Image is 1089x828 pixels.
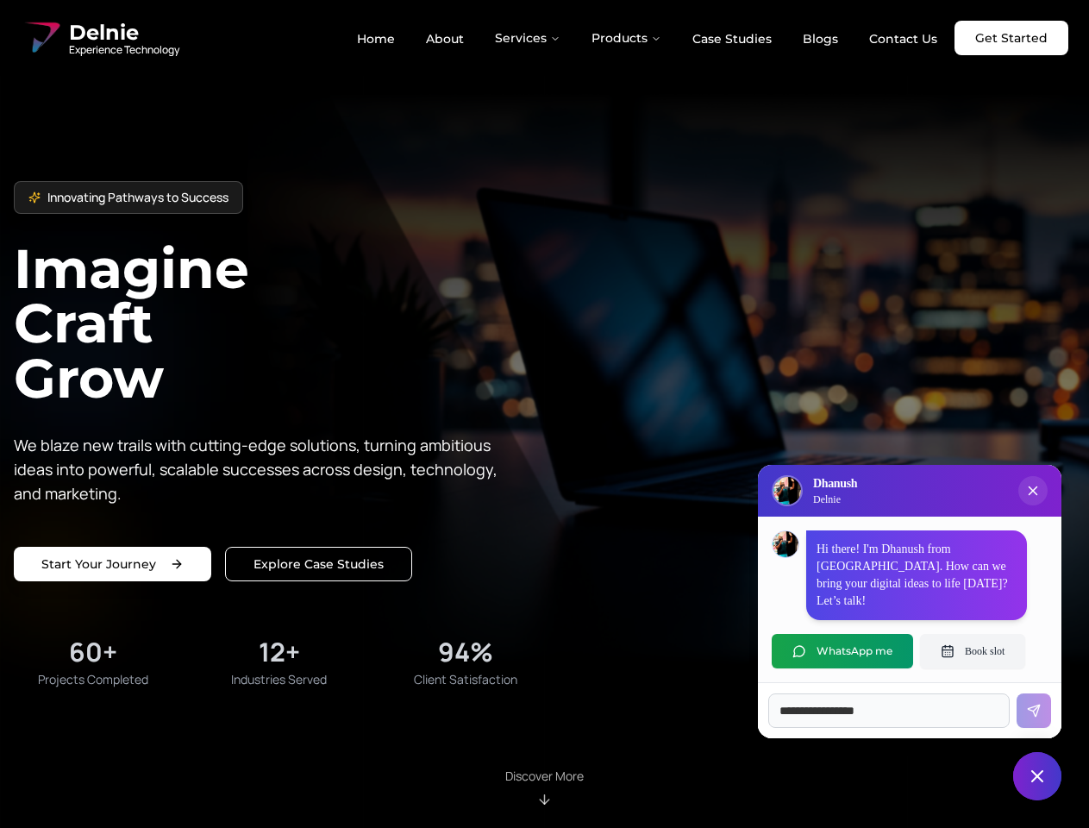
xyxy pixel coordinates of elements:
button: Close chat [1013,752,1061,800]
a: Contact Us [855,24,951,53]
nav: Main [343,21,951,55]
h1: Imagine Craft Grow [14,241,545,405]
button: Book slot [920,634,1025,668]
span: Industries Served [231,671,327,688]
p: Discover More [505,768,584,785]
button: Services [481,21,574,55]
a: About [412,24,478,53]
p: Hi there! I'm Dhanush from [GEOGRAPHIC_DATA]. How can we bring your digital ideas to life [DATE]?... [817,541,1017,610]
h3: Dhanush [813,475,857,492]
div: 94% [438,637,493,668]
span: Delnie [69,19,179,47]
a: Blogs [789,24,852,53]
a: Case Studies [679,24,785,53]
img: Delnie Logo [21,17,62,59]
a: Explore our solutions [225,547,412,581]
div: 12+ [259,637,300,668]
span: Innovating Pathways to Success [47,189,228,206]
div: 60+ [69,637,117,668]
a: Get Started [954,21,1068,55]
button: WhatsApp me [772,634,913,668]
span: Client Satisfaction [414,671,517,688]
img: Delnie Logo [773,477,801,505]
img: Dhanush [773,531,798,557]
span: Projects Completed [38,671,148,688]
p: We blaze new trails with cutting-edge solutions, turning ambitious ideas into powerful, scalable ... [14,433,510,505]
div: Scroll to About section [505,768,584,807]
p: Delnie [813,492,857,506]
a: Home [343,24,409,53]
button: Products [578,21,675,55]
button: Close chat popup [1018,476,1048,505]
span: Experience Technology [69,43,179,57]
a: Start your project with us [14,547,211,581]
a: Delnie Logo Full [21,17,179,59]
